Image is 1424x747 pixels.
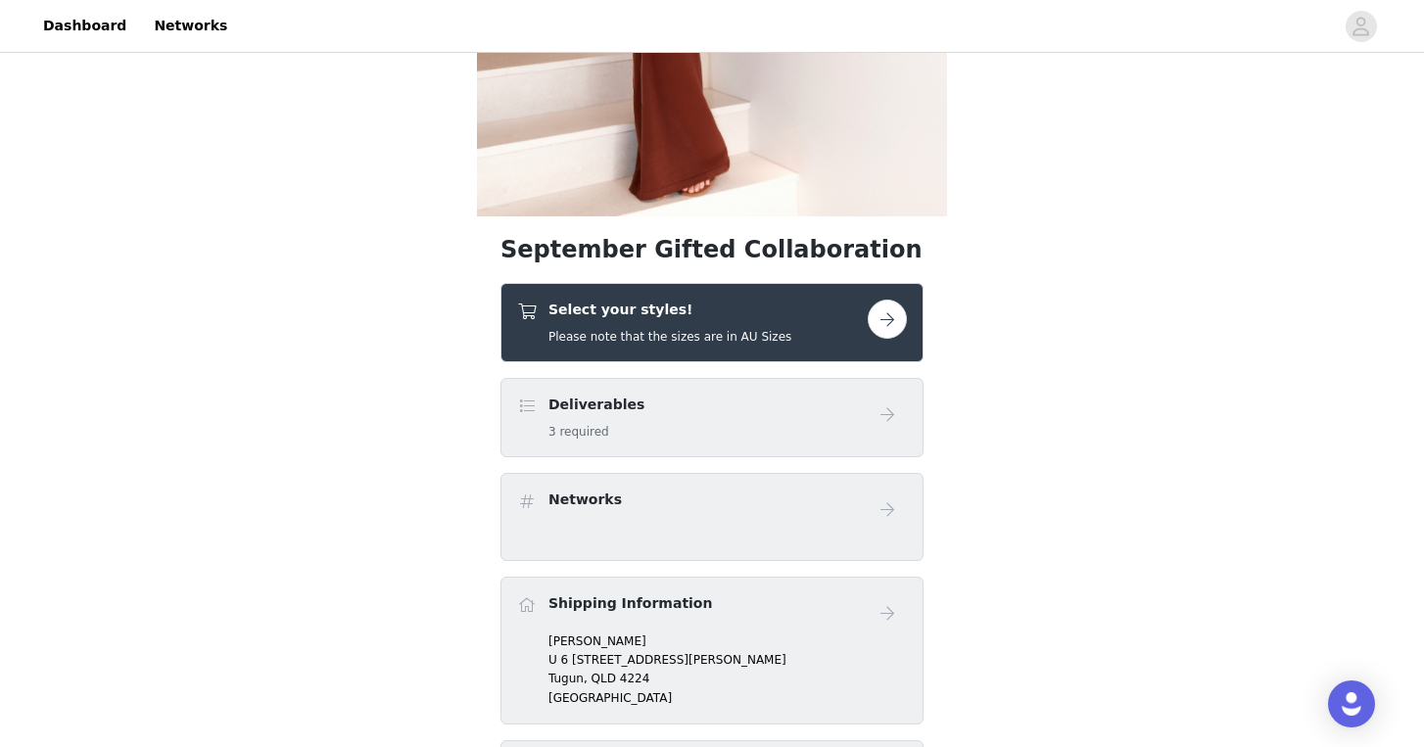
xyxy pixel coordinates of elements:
span: QLD [592,672,616,685]
a: Dashboard [31,4,138,48]
div: Networks [500,473,924,561]
p: [GEOGRAPHIC_DATA] [548,689,907,707]
p: [PERSON_NAME] [548,632,907,650]
h4: Shipping Information [548,593,712,614]
div: avatar [1352,11,1370,42]
span: 4224 [620,672,650,685]
p: U 6 [STREET_ADDRESS][PERSON_NAME] [548,651,907,669]
h4: Select your styles! [548,300,791,320]
a: Networks [142,4,239,48]
div: Select your styles! [500,283,924,362]
div: Deliverables [500,378,924,457]
h1: September Gifted Collaboration [500,232,924,267]
h4: Networks [548,490,622,510]
h5: 3 required [548,423,644,441]
div: Shipping Information [500,577,924,724]
h4: Deliverables [548,395,644,415]
div: Open Intercom Messenger [1328,680,1375,727]
span: Tugun, [548,672,588,685]
h5: Please note that the sizes are in AU Sizes [548,328,791,346]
